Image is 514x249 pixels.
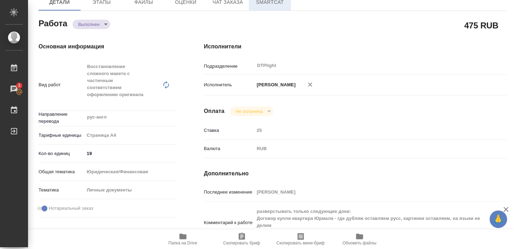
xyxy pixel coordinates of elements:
p: Подразделение [204,63,254,70]
button: Не оплачена [233,108,265,114]
span: Папка на Drive [169,241,197,245]
button: Удалить исполнителя [302,77,318,92]
h2: 475 RUB [464,19,498,31]
button: Выполнен [76,21,102,27]
p: Валюта [204,145,254,152]
div: Выполнен [230,107,273,116]
button: Папка на Drive [153,229,212,249]
textarea: разверстывать только следующие доки: Договор купли квартира Юрмала - где дубляж оставляем русс, к... [254,206,481,239]
p: [PERSON_NAME] [254,81,296,88]
p: Ставка [204,127,254,134]
input: Пустое поле [254,125,481,135]
p: Исполнитель [204,81,254,88]
h4: Дополнительно [204,169,506,178]
span: 3 [14,82,25,89]
div: Юридическая/Финансовая [84,166,176,178]
input: ✎ Введи что-нибудь [84,148,176,159]
a: 3 [2,80,26,98]
div: Страница А4 [84,129,176,141]
p: Вид работ [39,81,84,88]
p: Последнее изменение [204,189,254,196]
button: Обновить файлы [330,229,389,249]
input: Пустое поле [254,187,481,197]
p: Тарифные единицы [39,132,84,139]
button: Скопировать бриф [212,229,271,249]
span: Нотариальный заказ [49,205,93,212]
button: 🙏 [489,210,507,228]
p: Кол-во единиц [39,150,84,157]
h4: Исполнители [204,42,506,51]
p: Направление перевода [39,111,84,125]
span: Скопировать мини-бриф [276,241,324,245]
p: Общая тематика [39,168,84,175]
p: Тематика [39,187,84,194]
div: Выполнен [73,20,110,29]
span: Скопировать бриф [223,241,260,245]
h4: Оплата [204,107,225,115]
h4: [PERSON_NAME] [39,229,176,237]
button: Скопировать мини-бриф [271,229,330,249]
p: Комментарий к работе [204,219,254,226]
div: Личные документы [84,184,176,196]
span: Обновить файлы [342,241,376,245]
div: RUB [254,143,481,155]
span: 🙏 [492,212,504,227]
h2: Работа [39,16,67,29]
h4: Основная информация [39,42,176,51]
